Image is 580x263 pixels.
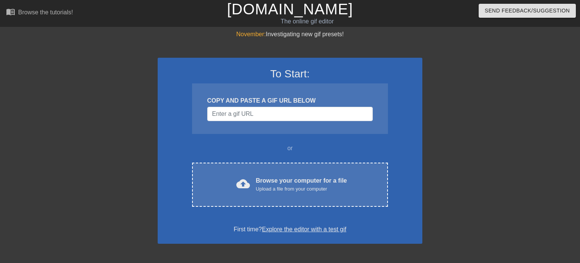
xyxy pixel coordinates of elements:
[262,226,346,232] a: Explore the editor with a test gif
[236,177,250,191] span: cloud_upload
[227,1,353,17] a: [DOMAIN_NAME]
[167,225,413,234] div: First time?
[18,9,73,15] div: Browse the tutorials!
[207,107,373,121] input: Username
[158,30,422,39] div: Investigating new gif presets!
[479,4,576,18] button: Send Feedback/Suggestion
[236,31,266,37] span: November:
[256,176,347,193] div: Browse your computer for a file
[167,68,413,80] h3: To Start:
[256,185,347,193] div: Upload a file from your computer
[6,7,73,19] a: Browse the tutorials!
[197,17,417,26] div: The online gif editor
[177,144,403,153] div: or
[6,7,15,16] span: menu_book
[207,96,373,105] div: COPY AND PASTE A GIF URL BELOW
[485,6,570,15] span: Send Feedback/Suggestion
